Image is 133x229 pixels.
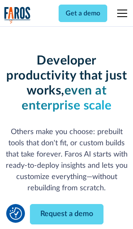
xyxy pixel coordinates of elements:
strong: even at enterprise scale [22,85,111,112]
p: Others make you choose: prebuilt tools that don't fit, or custom builds that take forever. Faros ... [4,127,129,194]
div: menu [112,3,129,23]
strong: Developer productivity that just works, [6,55,127,97]
a: Request a demo [30,204,103,224]
img: Revisit consent button [10,207,22,220]
a: home [4,7,31,24]
button: Cookie Settings [10,207,22,220]
img: Logo of the analytics and reporting company Faros. [4,7,31,24]
a: Get a demo [59,5,107,22]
